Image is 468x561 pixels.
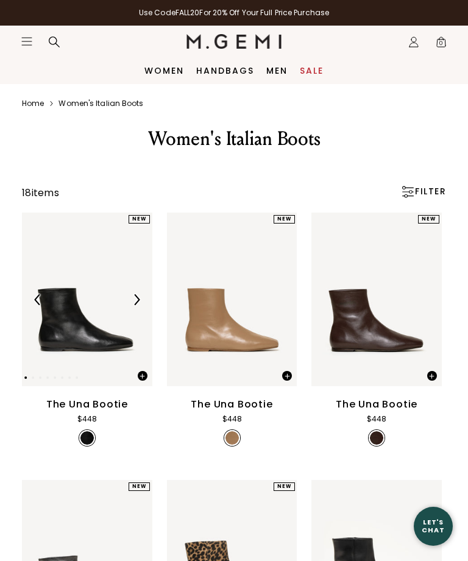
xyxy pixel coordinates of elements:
[186,34,282,49] img: M.Gemi
[225,431,239,445] img: v_7402721148987_SWATCH_50x.jpg
[435,38,447,51] span: 0
[167,213,297,386] img: The Una Bootie
[22,213,152,386] img: The Una Bootie
[144,66,184,76] a: Women
[222,413,242,425] div: $448
[21,35,33,48] button: Open site menu
[77,413,97,425] div: $448
[22,99,44,108] a: Home
[196,66,254,76] a: Handbags
[402,186,414,198] img: Open filters
[58,99,143,108] a: Women's italian boots
[266,66,288,76] a: Men
[274,215,295,224] div: NEW
[191,397,272,412] div: The Una Bootie
[22,186,59,200] div: 18 items
[311,213,442,386] img: The Una Bootie
[129,482,150,491] div: NEW
[400,186,446,198] div: FILTER
[274,482,295,491] div: NEW
[80,431,94,445] img: v_7402721083451_SWATCH_50x.jpg
[131,294,142,305] img: Next Arrow
[167,213,297,451] a: The Una Bootie$448
[418,215,439,224] div: NEW
[46,397,128,412] div: The Una Bootie
[367,413,386,425] div: $448
[336,397,417,412] div: The Una Bootie
[37,127,431,151] div: Women's Italian Boots
[22,213,152,451] a: Previous ArrowNext ArrowThe Una Bootie$448
[300,66,324,76] a: Sale
[370,431,383,445] img: v_7402721116219_SWATCH_50x.jpg
[311,213,442,451] a: The Una Bootie$448
[414,518,453,534] div: Let's Chat
[129,215,150,224] div: NEW
[32,294,43,305] img: Previous Arrow
[175,7,200,18] strong: FALL20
